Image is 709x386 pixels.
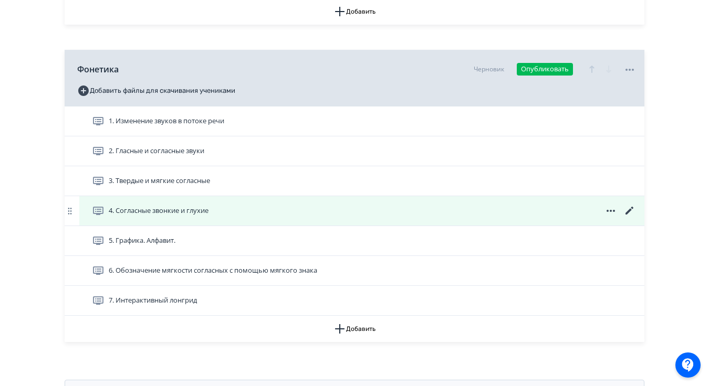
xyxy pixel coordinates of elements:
[77,82,235,99] button: Добавить файлы для скачивания учениками
[109,116,224,126] span: 1. Изменение звуков в потоке речи
[109,295,197,306] span: 7. Интерактивный лонгрид
[109,265,317,276] span: 6. Обозначение мягкости согласных с помощью мягкого знака
[65,166,644,196] div: 3. Твердые и мягкие согласные
[77,63,119,76] span: Фонетика
[109,235,175,246] span: 5. Графика. Алфавит.
[65,106,644,136] div: 1. Изменение звуков в потоке речи
[65,286,644,316] div: 7. Интерактивный лонгрид
[65,196,644,226] div: 4. Согласные звонкие и глухие
[65,256,644,286] div: 6. Обозначение мягкости согласных с помощью мягкого знака
[109,176,210,186] span: 3. Твердые и мягкие согласные
[65,136,644,166] div: 2. Гласные и согласные звуки
[474,65,504,74] div: Черновик
[65,226,644,256] div: 5. Графика. Алфавит.
[517,63,573,76] button: Опубликовать
[109,206,208,216] span: 4. Согласные звонкие и глухие
[65,316,644,342] button: Добавить
[109,146,204,156] span: 2. Гласные и согласные звуки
